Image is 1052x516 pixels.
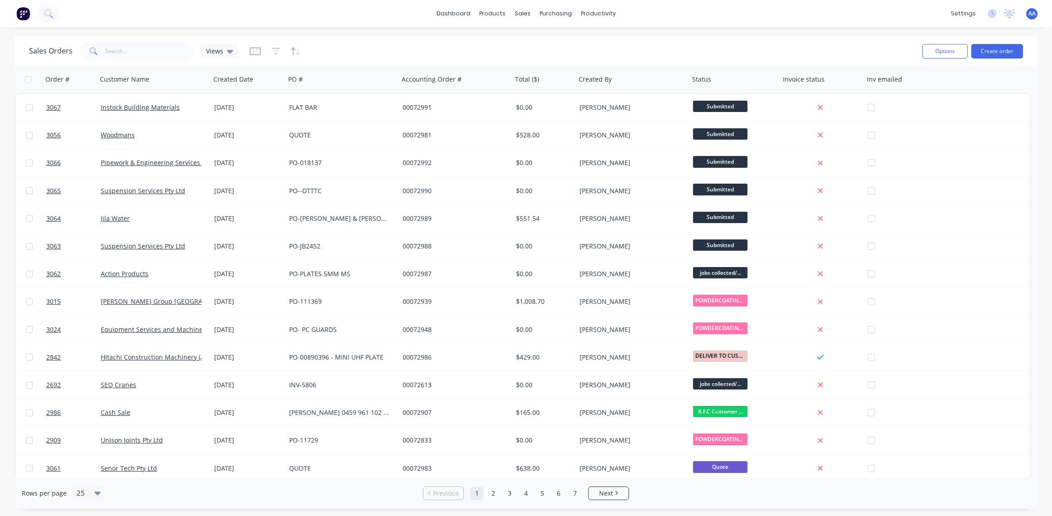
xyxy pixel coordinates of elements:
a: Page 7 [568,487,582,500]
a: SEQ Cranes [101,380,136,389]
span: 3024 [46,325,61,334]
div: QUOTE [289,464,390,473]
div: $429.00 [516,353,570,362]
div: [PERSON_NAME] [580,353,680,362]
div: [PERSON_NAME] [580,269,680,278]
span: 2842 [46,353,61,362]
a: 3067 [46,94,101,121]
div: [PERSON_NAME] [580,158,680,167]
div: [DATE] [214,214,282,223]
span: Submitted [693,101,747,112]
a: Hitachi Construction Machinery (Aust) Pty Ltd [101,353,238,361]
a: Equipment Services and Machinery (ESM) [101,325,227,334]
a: Suspension Services Pty Ltd [101,186,185,195]
div: $165.00 [516,408,570,417]
div: [DATE] [214,103,282,112]
img: Factory [16,7,30,20]
div: INV-5806 [289,380,390,389]
div: $0.00 [516,103,570,112]
div: products [475,7,510,20]
div: 00072833 [403,436,503,445]
div: PO-PLATES 5MM MS [289,269,390,278]
a: Suspension Services Pty Ltd [101,242,185,250]
span: 3063 [46,242,61,251]
div: 00072986 [403,353,503,362]
div: $0.00 [516,242,570,251]
button: Options [922,44,968,58]
div: [PERSON_NAME] [580,131,680,140]
button: Create order [971,44,1023,58]
span: Submitted [693,212,747,223]
span: Views [206,46,223,56]
span: 3065 [46,186,61,195]
div: PO- PC GUARDS [289,325,390,334]
span: jobs collected/... [693,378,747,389]
div: [DATE] [214,269,282,278]
a: Page 5 [536,487,549,500]
a: 3065 [46,177,101,204]
span: Rows per page [22,489,67,498]
div: [PERSON_NAME] [580,214,680,223]
a: 3056 [46,122,101,149]
a: [PERSON_NAME] Group [GEOGRAPHIC_DATA] [101,297,237,306]
div: [DATE] [214,380,282,389]
div: PO-00890396 - MINI UHF PLATE [289,353,390,362]
a: 3024 [46,316,101,343]
span: Next [599,489,613,498]
div: 00072981 [403,131,503,140]
div: 00072939 [403,297,503,306]
span: Submitted [693,156,747,167]
span: Submitted [693,128,747,140]
div: [DATE] [214,158,282,167]
div: 00072987 [403,269,503,278]
a: dashboard [432,7,475,20]
a: Page 2 [487,487,500,500]
div: 00072990 [403,186,503,195]
div: $0.00 [516,269,570,278]
div: Status [692,75,711,84]
div: 00072948 [403,325,503,334]
div: [DATE] [214,464,282,473]
a: Page 6 [552,487,565,500]
div: QUOTE [289,131,390,140]
a: 3063 [46,233,101,260]
span: 2986 [46,408,61,417]
div: Created Date [213,75,253,84]
a: Page 4 [519,487,533,500]
a: Page 1 is your current page [470,487,484,500]
span: AA [1028,10,1036,18]
a: Cash Sale [101,408,130,417]
span: Submitted [693,184,747,195]
a: Woodmans [101,131,135,139]
span: 3061 [46,464,61,473]
div: 00072988 [403,242,503,251]
div: [DATE] [214,436,282,445]
div: $0.00 [516,158,570,167]
div: Invoice status [783,75,825,84]
div: productivity [576,7,620,20]
div: [PERSON_NAME] [580,464,680,473]
span: Previous [433,489,459,498]
ul: Pagination [419,487,633,500]
span: 2909 [46,436,61,445]
a: Jila Water [101,214,130,223]
div: [DATE] [214,131,282,140]
span: POWDERCOATING/S... [693,322,747,334]
span: 3064 [46,214,61,223]
a: Senor Tech Pty Ltd [101,464,157,472]
a: Unison Joints Pty Ltd [101,436,163,444]
span: 3015 [46,297,61,306]
div: 00072983 [403,464,503,473]
div: [DATE] [214,353,282,362]
span: POWDERCOATING/S... [693,433,747,445]
div: [PERSON_NAME] [580,380,680,389]
div: [DATE] [214,242,282,251]
div: PO-11729 [289,436,390,445]
div: sales [510,7,535,20]
a: Instock Building Materials [101,103,180,112]
div: 00072992 [403,158,503,167]
div: FLAT BAR [289,103,390,112]
div: PO-018137 [289,158,390,167]
div: [PERSON_NAME] [580,186,680,195]
div: PO # [288,75,303,84]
